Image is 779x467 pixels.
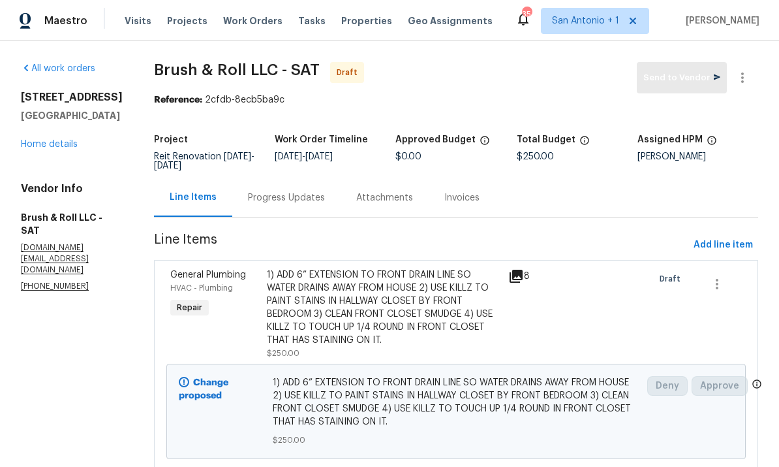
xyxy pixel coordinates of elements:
span: The total cost of line items that have been proposed by Opendoor. This sum includes line items th... [579,135,590,152]
span: Only a market manager or an area construction manager can approve [752,379,762,393]
b: Reference: [154,95,202,105]
span: Line Items [154,233,688,257]
span: Tasks [298,16,326,25]
chrome_annotation: [DOMAIN_NAME][EMAIL_ADDRESS][DOMAIN_NAME] [21,244,89,274]
div: 2cfdb-8ecb5ba9c [154,93,758,106]
span: Reit Renovation [154,152,254,170]
span: Brush & Roll LLC - SAT [154,62,320,78]
span: - [154,152,254,170]
chrome_annotation: [PHONE_NUMBER] [21,282,89,291]
h5: Approved Budget [395,135,476,144]
b: Change proposed [179,378,228,400]
span: The hpm assigned to this work order. [707,135,717,152]
div: Progress Updates [248,191,325,204]
h5: Total Budget [517,135,575,144]
span: HVAC - Plumbing [170,284,233,292]
span: Work Orders [223,14,283,27]
button: Deny [647,376,688,396]
span: Geo Assignments [408,14,493,27]
button: Add line item [688,233,758,257]
div: [PERSON_NAME] [637,152,758,161]
h2: [STREET_ADDRESS] [21,91,123,104]
span: 1) ADD 6” EXTENSION TO FRONT DRAIN LINE SO WATER DRAINS AWAY FROM HOUSE 2) USE KILLZ TO PAINT STA... [273,376,640,428]
h5: Work Order Timeline [275,135,368,144]
span: [DATE] [154,161,181,170]
span: [PERSON_NAME] [680,14,759,27]
h5: [GEOGRAPHIC_DATA] [21,109,123,122]
div: 1) ADD 6” EXTENSION TO FRONT DRAIN LINE SO WATER DRAINS AWAY FROM HOUSE 2) USE KILLZ TO PAINT STA... [267,268,500,347]
span: $250.00 [267,349,299,357]
span: - [275,152,333,161]
span: Draft [660,272,686,285]
span: Maestro [44,14,87,27]
span: General Plumbing [170,270,246,280]
span: Properties [341,14,392,27]
span: $250.00 [273,434,640,447]
div: 8 [508,268,549,284]
span: [DATE] [224,152,251,161]
div: 35 [522,8,531,21]
a: Home details [21,140,78,149]
span: Visits [125,14,151,27]
span: [DATE] [275,152,302,161]
span: Draft [337,66,363,79]
span: Repair [172,301,207,314]
button: Send to Vendor [637,62,727,93]
h5: Assigned HPM [637,135,703,144]
span: $0.00 [395,152,421,161]
span: San Antonio + 1 [552,14,619,27]
span: $250.00 [517,152,554,161]
span: The total cost of line items that have been approved by both Opendoor and the Trade Partner. This... [480,135,490,152]
h5: Project [154,135,188,144]
a: All work orders [21,64,95,73]
h5: Brush & Roll LLC - SAT [21,211,123,237]
div: Invoices [444,191,480,204]
div: Attachments [356,191,413,204]
button: Approve [692,376,748,396]
span: Add line item [694,237,753,253]
div: Line Items [170,191,217,204]
span: [DATE] [305,152,333,161]
span: Send to Vendor [643,71,720,86]
span: Projects [167,14,207,27]
h4: Vendor Info [21,182,123,195]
